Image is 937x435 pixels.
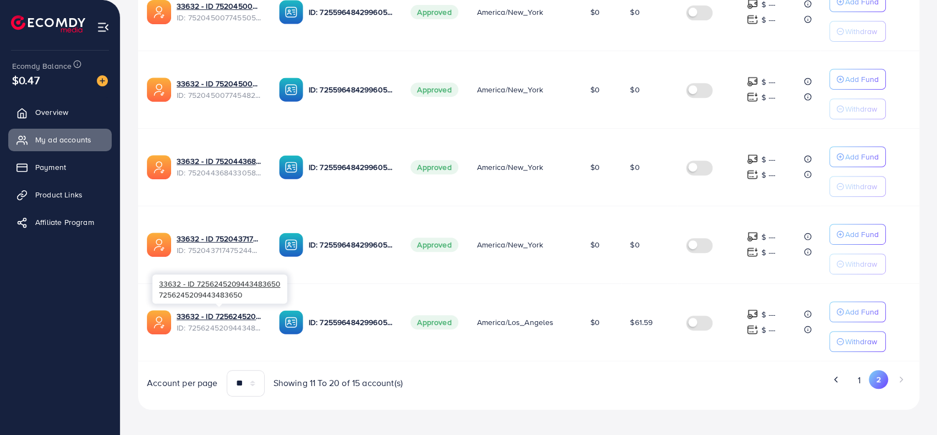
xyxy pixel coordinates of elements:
span: Product Links [35,189,83,200]
span: ID: 7520450077455056914 [177,12,261,23]
span: $0.47 [12,72,40,88]
span: Showing 11 To 20 of 15 account(s) [273,377,403,389]
a: Affiliate Program [8,211,112,233]
span: 33632 - ID 7256245209443483650 [159,278,280,289]
a: Payment [8,156,112,178]
p: $ --- [761,91,775,104]
img: top-up amount [747,324,758,335]
span: Affiliate Program [35,217,94,228]
span: America/New_York [476,162,543,173]
p: $ --- [761,230,775,244]
img: menu [97,21,109,34]
button: Add Fund [829,146,886,167]
p: ID: 7255964842996056065 [309,83,393,96]
p: Add Fund [845,228,879,241]
span: $61.59 [630,317,653,328]
p: $ --- [761,13,775,26]
span: Payment [35,162,66,173]
span: $0 [590,162,600,173]
button: Withdraw [829,254,886,274]
img: image [97,75,108,86]
iframe: Chat [890,386,929,427]
span: $0 [630,239,639,250]
span: America/New_York [476,84,543,95]
p: $ --- [761,75,775,89]
span: $0 [630,84,639,95]
button: Withdraw [829,98,886,119]
img: top-up amount [747,309,758,320]
span: My ad accounts [35,134,91,145]
p: $ --- [761,168,775,181]
img: top-up amount [747,246,758,258]
button: Withdraw [829,21,886,42]
span: America/Los_Angeles [476,317,554,328]
img: ic-ba-acc.ded83a64.svg [279,233,303,257]
button: Add Fund [829,224,886,245]
p: Withdraw [845,25,877,38]
span: ID: 7520450077454827538 [177,90,261,101]
span: Approved [410,238,458,252]
span: ID: 7256245209443483650 [177,322,261,333]
span: America/New_York [476,7,543,18]
a: 33632 - ID 7256245209443483650 [177,311,261,322]
img: ic-ads-acc.e4c84228.svg [147,310,171,334]
img: ic-ads-acc.e4c84228.svg [147,233,171,257]
img: top-up amount [747,169,758,180]
button: Go to page 2 [869,370,888,389]
p: ID: 7255964842996056065 [309,238,393,251]
p: $ --- [761,323,775,337]
p: Add Fund [845,305,879,318]
p: ID: 7255964842996056065 [309,5,393,19]
a: Overview [8,101,112,123]
p: Withdraw [845,180,877,193]
img: top-up amount [747,231,758,243]
span: ID: 7520437174752444423 [177,245,261,256]
a: My ad accounts [8,129,112,151]
span: Overview [35,107,68,118]
a: Product Links [8,184,112,206]
img: top-up amount [747,14,758,25]
button: Withdraw [829,331,886,352]
a: 33632 - ID 7520437174752444423 [177,233,261,244]
img: ic-ba-acc.ded83a64.svg [279,78,303,102]
span: $0 [590,7,600,18]
ul: Pagination [538,370,911,390]
button: Add Fund [829,301,886,322]
span: $0 [630,162,639,173]
img: ic-ba-acc.ded83a64.svg [279,310,303,334]
span: ID: 7520443684330586119 [177,167,261,178]
p: $ --- [761,153,775,166]
button: Add Fund [829,69,886,90]
p: Withdraw [845,257,877,271]
div: 7256245209443483650 [152,274,287,304]
img: ic-ads-acc.e4c84228.svg [147,78,171,102]
a: 33632 - ID 7520450077455056914 [177,1,261,12]
p: Add Fund [845,150,879,163]
img: ic-ads-acc.e4c84228.svg [147,155,171,179]
a: 33632 - ID 7520450077454827538 [177,78,261,89]
p: Withdraw [845,102,877,115]
span: Approved [410,82,458,97]
button: Go to previous page [827,370,846,389]
p: ID: 7255964842996056065 [309,316,393,329]
img: top-up amount [747,76,758,87]
button: Withdraw [829,176,886,197]
a: 33632 - ID 7520443684330586119 [177,156,261,167]
div: <span class='underline'>33632 - ID 7520450077455056914</span></br>7520450077455056914 [177,1,261,23]
span: Approved [410,160,458,174]
img: logo [11,15,85,32]
p: ID: 7255964842996056065 [309,161,393,174]
p: Withdraw [845,335,877,348]
div: <span class='underline'>33632 - ID 7520437174752444423</span></br>7520437174752444423 [177,233,261,256]
div: <span class='underline'>33632 - ID 7520443684330586119</span></br>7520443684330586119 [177,156,261,178]
p: $ --- [761,308,775,321]
span: Ecomdy Balance [12,60,72,71]
span: America/New_York [476,239,543,250]
span: $0 [590,84,600,95]
span: $0 [630,7,639,18]
span: $0 [590,239,600,250]
img: ic-ba-acc.ded83a64.svg [279,155,303,179]
span: Account per page [147,377,218,389]
img: top-up amount [747,153,758,165]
